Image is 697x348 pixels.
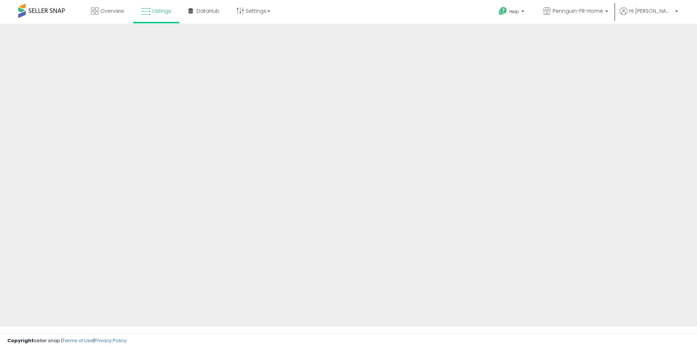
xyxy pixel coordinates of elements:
[629,7,673,15] span: Hi [PERSON_NAME]
[553,7,603,15] span: Pennguin-FR-Home
[493,1,531,24] a: Help
[152,7,171,15] span: Listings
[620,7,678,24] a: Hi [PERSON_NAME]
[509,8,519,15] span: Help
[100,7,124,15] span: Overview
[196,7,219,15] span: DataHub
[498,7,507,16] i: Get Help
